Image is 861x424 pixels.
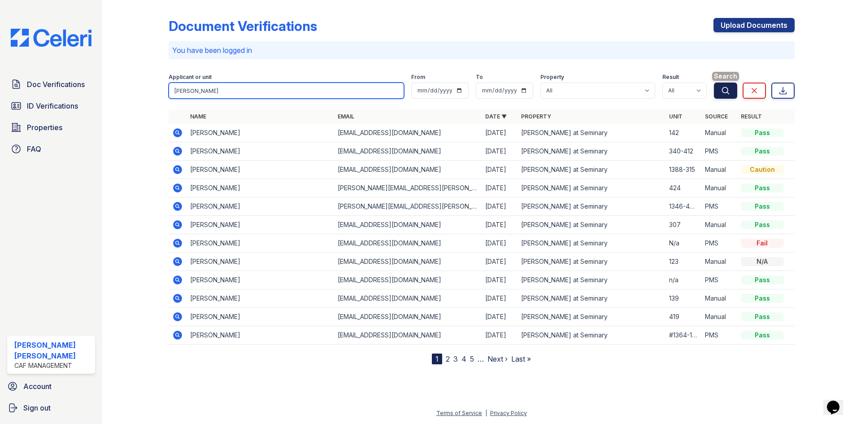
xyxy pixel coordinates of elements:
td: PMS [701,271,737,289]
a: Property [521,113,551,120]
td: Manual [701,179,737,197]
a: Name [190,113,206,120]
a: Upload Documents [713,18,795,32]
a: Doc Verifications [7,75,95,93]
div: Pass [741,275,784,284]
span: FAQ [27,144,41,154]
div: Pass [741,312,784,321]
td: Manual [701,216,737,234]
div: [PERSON_NAME] [PERSON_NAME] [14,340,91,361]
td: [PERSON_NAME] at Seminary [517,216,665,234]
div: Caution [741,165,784,174]
div: Pass [741,294,784,303]
td: 419 [665,308,701,326]
div: Pass [741,202,784,211]
td: [PERSON_NAME] at Seminary [517,142,665,161]
div: Document Verifications [169,18,317,34]
td: [PERSON_NAME] at Seminary [517,124,665,142]
td: [EMAIL_ADDRESS][DOMAIN_NAME] [334,289,482,308]
td: [DATE] [482,271,517,289]
td: [EMAIL_ADDRESS][DOMAIN_NAME] [334,216,482,234]
td: Manual [701,124,737,142]
div: Pass [741,128,784,137]
span: Doc Verifications [27,79,85,90]
div: Pass [741,220,784,229]
a: Email [338,113,354,120]
td: [PERSON_NAME] [187,216,334,234]
td: [PERSON_NAME] at Seminary [517,326,665,345]
a: Date ▼ [485,113,507,120]
td: [PERSON_NAME] [187,124,334,142]
td: [DATE] [482,161,517,179]
a: Next › [487,354,508,363]
td: n/a [665,271,701,289]
td: [EMAIL_ADDRESS][DOMAIN_NAME] [334,253,482,271]
a: Properties [7,118,95,136]
td: [DATE] [482,142,517,161]
td: [PERSON_NAME] at Seminary [517,289,665,308]
td: [DATE] [482,216,517,234]
span: Search [712,72,739,81]
td: [PERSON_NAME] at Seminary [517,308,665,326]
td: [DATE] [482,308,517,326]
div: Pass [741,147,784,156]
span: Properties [27,122,62,133]
div: Pass [741,184,784,192]
td: [EMAIL_ADDRESS][DOMAIN_NAME] [334,326,482,345]
iframe: chat widget [823,388,852,415]
td: 139 [665,289,701,308]
span: … [478,354,484,364]
td: [PERSON_NAME] [187,253,334,271]
a: Last » [511,354,531,363]
td: 340-412 [665,142,701,161]
a: Sign out [4,399,99,417]
td: 424 [665,179,701,197]
td: [DATE] [482,124,517,142]
td: [PERSON_NAME] [187,142,334,161]
td: Manual [701,253,737,271]
td: [PERSON_NAME][EMAIL_ADDRESS][PERSON_NAME][DOMAIN_NAME] [334,179,482,197]
td: [EMAIL_ADDRESS][DOMAIN_NAME] [334,124,482,142]
td: [EMAIL_ADDRESS][DOMAIN_NAME] [334,271,482,289]
td: 1388-315 [665,161,701,179]
td: 307 [665,216,701,234]
td: PMS [701,326,737,345]
td: [DATE] [482,179,517,197]
a: Source [705,113,728,120]
a: Result [741,113,762,120]
td: Manual [701,161,737,179]
div: CAF Management [14,361,91,370]
div: 1 [432,354,442,364]
td: [PERSON_NAME][EMAIL_ADDRESS][PERSON_NAME][DOMAIN_NAME] [334,197,482,216]
td: [EMAIL_ADDRESS][DOMAIN_NAME] [334,234,482,253]
div: Fail [741,239,784,248]
td: [EMAIL_ADDRESS][DOMAIN_NAME] [334,142,482,161]
td: 142 [665,124,701,142]
label: To [476,74,483,81]
td: [DATE] [482,326,517,345]
td: [DATE] [482,197,517,216]
td: [PERSON_NAME] at Seminary [517,234,665,253]
td: [PERSON_NAME] [187,179,334,197]
a: Unit [669,113,683,120]
td: [PERSON_NAME] [187,234,334,253]
div: Pass [741,331,784,340]
td: PMS [701,142,737,161]
td: [EMAIL_ADDRESS][DOMAIN_NAME] [334,308,482,326]
td: [PERSON_NAME] [187,308,334,326]
a: Privacy Policy [490,410,527,416]
a: ID Verifications [7,97,95,115]
td: [PERSON_NAME] [187,271,334,289]
label: Applicant or unit [169,74,212,81]
td: [PERSON_NAME] [187,161,334,179]
label: From [411,74,425,81]
a: Account [4,377,99,395]
a: 5 [470,354,474,363]
td: Manual [701,289,737,308]
span: ID Verifications [27,101,78,111]
button: Search [714,83,737,99]
td: [PERSON_NAME] [187,326,334,345]
td: [PERSON_NAME] at Seminary [517,197,665,216]
td: [PERSON_NAME] at Seminary [517,179,665,197]
a: FAQ [7,140,95,158]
